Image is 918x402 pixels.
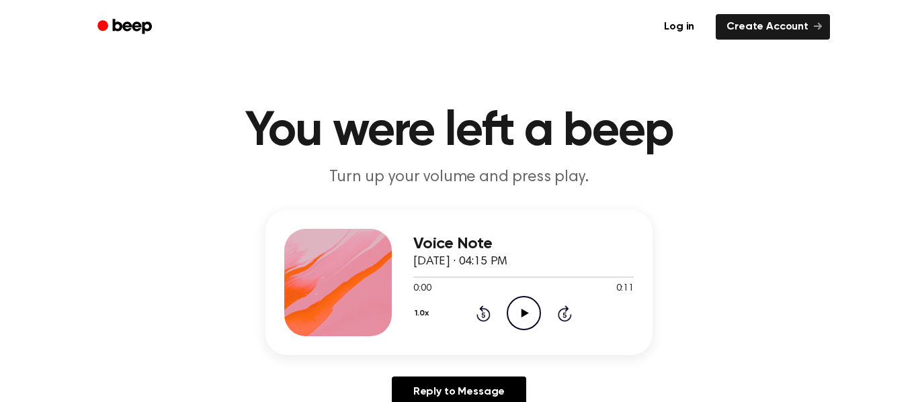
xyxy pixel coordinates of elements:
p: Turn up your volume and press play. [201,166,717,189]
h1: You were left a beep [115,107,803,156]
span: 0:00 [413,282,431,296]
h3: Voice Note [413,235,634,253]
a: Beep [88,14,164,40]
button: 1.0x [413,302,433,325]
span: [DATE] · 04:15 PM [413,256,507,268]
a: Log in [651,11,708,42]
span: 0:11 [616,282,634,296]
a: Create Account [716,14,830,40]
